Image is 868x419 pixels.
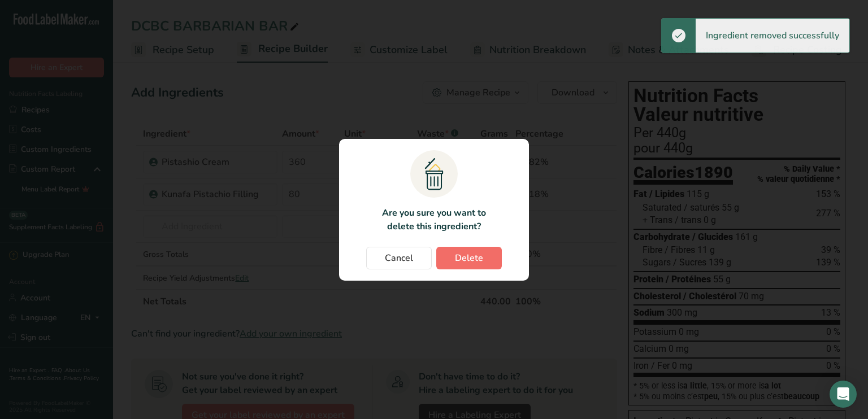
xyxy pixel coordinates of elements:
button: Delete [436,247,502,269]
button: Cancel [366,247,432,269]
span: Delete [455,251,483,265]
div: Ingredient removed successfully [696,19,849,53]
div: Open Intercom Messenger [830,381,857,408]
span: Cancel [385,251,413,265]
p: Are you sure you want to delete this ingredient? [375,206,492,233]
